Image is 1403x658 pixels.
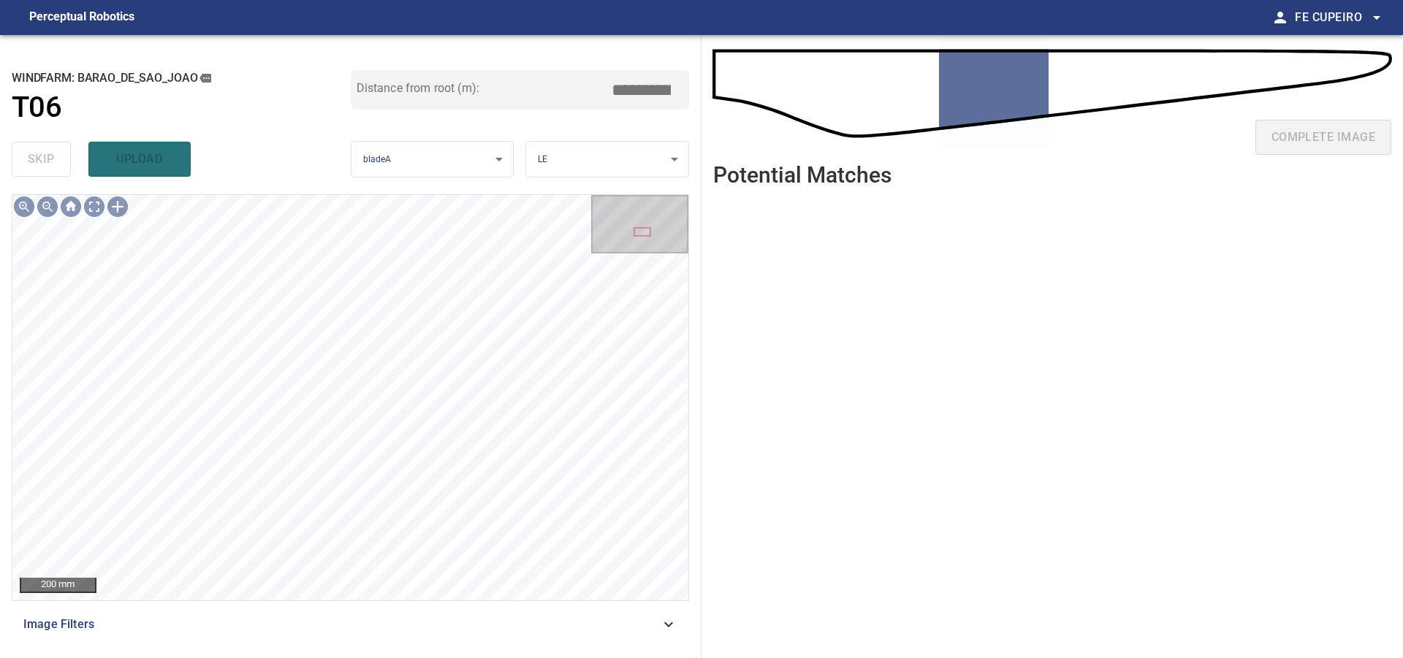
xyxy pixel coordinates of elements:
[12,70,351,86] h2: windfarm: Barao_de_Sao_Joao
[1289,3,1385,32] button: Fe Cupeiro
[12,91,61,125] h1: T06
[363,154,392,164] span: bladeA
[538,154,547,164] span: LE
[1295,7,1385,28] span: Fe Cupeiro
[713,163,891,187] h2: Potential Matches
[197,70,213,86] button: copy message details
[29,6,134,29] figcaption: Perceptual Robotics
[106,195,129,218] div: Toggle selection
[526,141,688,178] div: LE
[1368,9,1385,26] span: arrow_drop_down
[351,141,514,178] div: bladeA
[12,195,36,218] div: Zoom in
[23,616,660,633] span: Image Filters
[357,83,479,94] label: Distance from root (m):
[12,607,689,642] div: Image Filters
[59,195,83,218] div: Go home
[36,195,59,218] div: Zoom out
[1271,9,1289,26] span: person
[83,195,106,218] div: Toggle full page
[12,91,351,125] a: T06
